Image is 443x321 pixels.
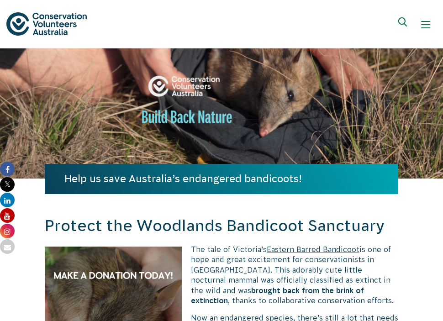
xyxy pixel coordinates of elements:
[191,245,391,295] span: is one of hope and great excitement for conservationists in [GEOGRAPHIC_DATA]. This adorably cute...
[191,286,364,305] span: brought back from the brink of extinction
[228,296,394,305] span: , thanks to collaborative conservation efforts.
[415,14,437,36] button: Show mobile navigation menu
[393,14,415,36] button: Expand search box Close search box
[398,17,410,32] span: Expand search box
[64,173,379,185] h1: Help us save Australia’s endangered bandicoots!
[191,245,267,253] span: The tale of Victoria’s
[6,12,87,36] img: logo.svg
[45,215,399,237] h2: Protect the Woodlands Bandicoot Sanctuary
[267,245,359,253] a: Eastern Barred Bandicoot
